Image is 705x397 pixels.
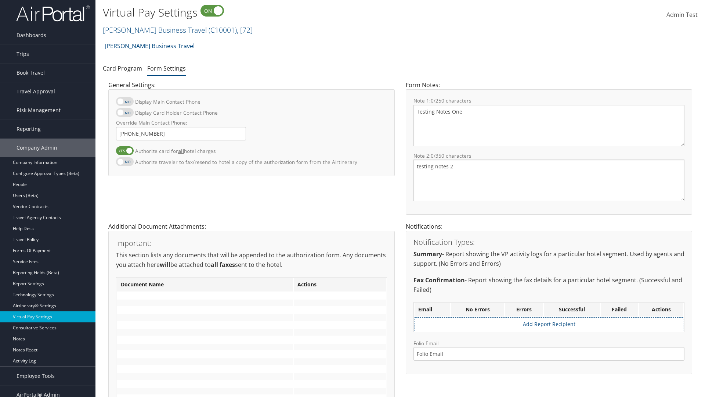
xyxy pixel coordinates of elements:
div: General Settings: [103,81,400,183]
span: 0 [431,97,434,104]
a: Card Program [103,64,142,72]
span: 0 [431,152,434,159]
th: Document Name [117,278,293,292]
span: Employee Tools [17,367,55,385]
th: Actions [639,303,683,316]
span: Book Travel [17,64,45,82]
th: Errors [505,303,543,316]
strong: Fax Confirmation [413,276,465,284]
span: Reporting [17,120,41,138]
span: , [ 72 ] [237,25,253,35]
span: Company Admin [17,139,57,157]
span: Travel Approval [17,82,55,101]
a: [PERSON_NAME] Business Travel [105,39,195,53]
h3: Important: [116,240,387,247]
th: Successful [544,303,600,316]
h3: Notification Types: [413,239,684,246]
label: Note 1: /250 characters [413,97,684,104]
span: Admin Test [666,11,698,19]
label: Note 2: /350 characters [413,152,684,160]
span: Risk Management [17,101,61,119]
a: [PERSON_NAME] Business Travel [103,25,253,35]
th: Actions [294,278,386,292]
input: Folio Email [413,347,684,361]
strong: all faxes [211,261,235,269]
div: Form Notes: [400,81,698,222]
a: Add Report Recipient [523,321,575,328]
span: ( C10001 ) [209,25,237,35]
span: Dashboards [17,26,46,44]
span: Trips [17,45,29,63]
strong: Summary [413,250,442,258]
a: Form Settings [147,64,186,72]
label: Authorize card for hotel charges [135,144,216,158]
a: Admin Test [666,4,698,26]
th: Failed [601,303,638,316]
th: Email [415,303,450,316]
label: Display Main Contact Phone [135,95,200,108]
img: airportal-logo.png [16,5,90,22]
label: Authorize traveler to fax/resend to hotel a copy of the authorization form from the Airtinerary [135,155,357,169]
th: No Errors [451,303,504,316]
label: Folio Email [413,340,684,361]
p: - Report showing the fax details for a particular hotel segment. (Successful and Failed) [413,276,684,294]
textarea: testing notes 2 [413,160,684,201]
textarea: Testing Notes One [413,105,684,146]
p: This section lists any documents that will be appended to the authorization form. Any documents y... [116,251,387,269]
strong: will [160,261,170,269]
div: Notifications: [400,222,698,382]
label: Override Main Contact Phone: [116,119,246,126]
strong: all [178,147,184,154]
p: - Report showing the VP activity logs for a particular hotel segment. Used by agents and support.... [413,250,684,268]
label: Display Card Holder Contact Phone [135,106,218,119]
h1: Virtual Pay Settings [103,5,499,20]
